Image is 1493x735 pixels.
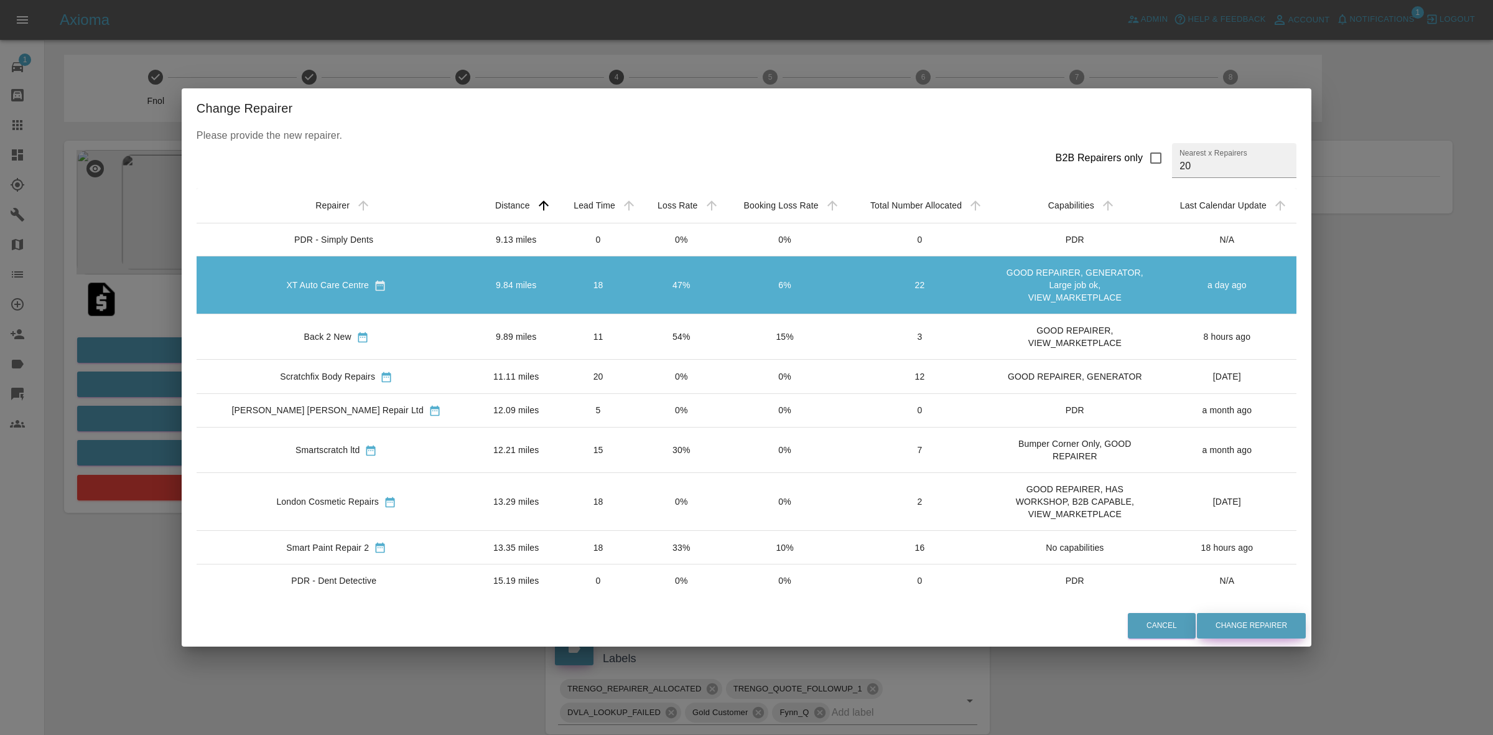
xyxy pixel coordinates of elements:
td: 0% [722,564,847,597]
td: 0 [556,564,640,597]
td: 5 [556,393,640,427]
td: 13.29 miles [477,472,556,530]
div: Scratchfix Body Repairs [280,370,375,383]
div: Distance [495,200,530,210]
div: Lead Time [574,200,615,210]
td: 0% [640,564,722,597]
td: 12.21 miles [477,427,556,472]
td: PDR [992,393,1157,427]
div: Smartscratch ltd [295,444,360,456]
td: 15% [722,314,847,360]
div: Booking Loss Rate [744,200,819,210]
td: 11.11 miles [477,360,556,393]
td: 13.35 miles [477,530,556,564]
td: 0% [722,223,847,256]
td: 54% [640,314,722,360]
div: Loss Rate [658,200,697,210]
td: GOOD REPAIRER, VIEW_MARKETPLACE [992,314,1157,360]
td: 15.19 miles [477,564,556,597]
td: 9.13 miles [477,223,556,256]
td: 18 hours ago [1157,530,1296,564]
td: 9.84 miles [477,256,556,314]
td: 3 [847,314,992,360]
td: 0% [640,393,722,427]
h2: Change Repairer [182,88,1311,128]
td: PDR [992,564,1157,597]
td: GOOD REPAIRER, GENERATOR [992,360,1157,393]
td: Bumper Corner Only, GOOD REPAIRER [992,427,1157,472]
td: GOOD REPAIRER, HAS WORKSHOP, B2B CAPABLE, VIEW_MARKETPLACE [992,472,1157,530]
td: 8 hours ago [1157,314,1296,360]
td: 30% [640,427,722,472]
div: Back 2 New [304,330,351,343]
td: 6% [722,256,847,314]
td: 2 [847,472,992,530]
td: 0% [722,360,847,393]
div: XT Auto Care Centre [286,279,369,291]
td: PDR [992,223,1157,256]
td: 9.89 miles [477,314,556,360]
button: Change Repairer [1197,613,1306,639]
td: 0 [847,393,992,427]
div: B2B Repairers only [1056,151,1143,166]
td: 7 [847,427,992,472]
td: 18 [556,256,640,314]
td: 18 [556,530,640,564]
td: 12.09 miles [477,393,556,427]
td: 10% [722,530,847,564]
td: 16 [847,530,992,564]
div: London Cosmetic Repairs [276,495,379,508]
td: 0 [556,223,640,256]
td: 0 [847,223,992,256]
td: a day ago [1157,256,1296,314]
button: Cancel [1128,613,1196,639]
td: 0% [640,360,722,393]
td: N/A [1157,223,1296,256]
td: 20 [556,360,640,393]
td: 22 [847,256,992,314]
p: Please provide the new repairer. [197,128,1296,143]
div: Capabilities [1048,200,1094,210]
td: GOOD REPAIRER, GENERATOR, Large job ok, VIEW_MARKETPLACE [992,256,1157,314]
td: No capabilities [992,530,1157,564]
td: 0% [640,223,722,256]
td: 33% [640,530,722,564]
td: [DATE] [1157,472,1296,530]
div: Total Number Allocated [870,200,962,210]
div: Repairer [315,200,350,210]
td: 0 [847,564,992,597]
div: PDR - Dent Detective [291,574,376,587]
div: Smart Paint Repair 2 [286,541,369,554]
td: 12 [847,360,992,393]
td: 0% [640,472,722,530]
td: 15 [556,427,640,472]
div: Last Calendar Update [1180,200,1267,210]
td: 0% [722,472,847,530]
td: N/A [1157,564,1296,597]
td: 0% [722,427,847,472]
td: a month ago [1157,427,1296,472]
td: 11 [556,314,640,360]
div: [PERSON_NAME] [PERSON_NAME] Repair Ltd [231,404,423,416]
div: PDR - Simply Dents [294,233,373,246]
td: [DATE] [1157,360,1296,393]
td: 0% [722,393,847,427]
label: Nearest x Repairers [1179,147,1247,158]
td: 47% [640,256,722,314]
td: 18 [556,472,640,530]
td: a month ago [1157,393,1296,427]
